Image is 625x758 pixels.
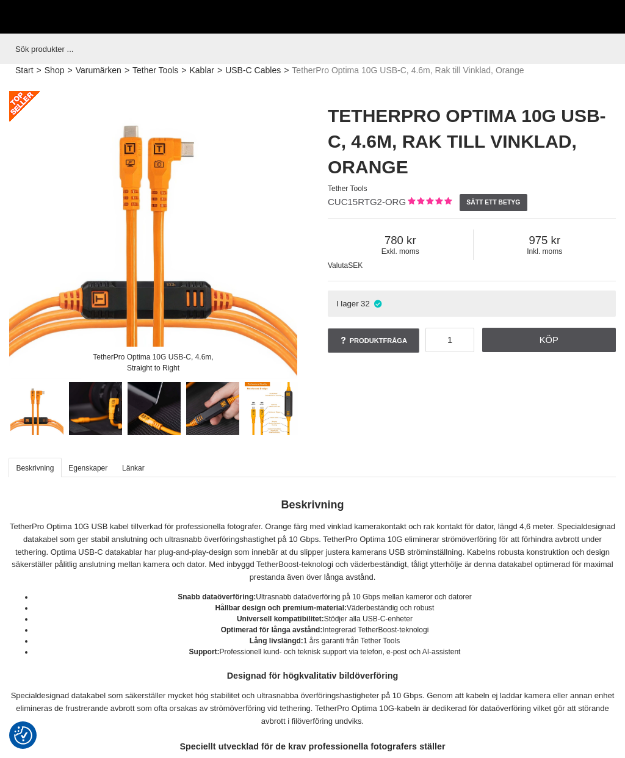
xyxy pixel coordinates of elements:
[37,64,42,77] span: >
[9,458,62,477] a: Beskrivning
[215,604,347,612] strong: Hållbar design och premium-material:
[328,234,473,247] span: 780
[328,184,367,193] span: Tether Tools
[460,194,527,211] a: Sätt ett betyg
[348,261,363,270] span: SEK
[336,299,359,308] span: I lager
[34,613,616,624] li: Stödjer alla USB-C-enheter
[373,299,383,308] i: I lager
[217,64,222,77] span: >
[328,197,406,207] span: CUC15RTG2-ORG
[328,103,616,180] h1: TetherPro Optima 10G USB-C, 4.6m, Rak till Vinklad, Orange
[34,624,616,635] li: Integrerad TetherBoost-teknologi
[115,458,152,477] a: Länkar
[328,261,348,270] span: Valuta
[181,64,186,77] span: >
[45,64,65,77] a: Shop
[9,497,616,513] h2: Beskrivning
[61,458,115,477] a: Egenskaper
[178,593,256,601] strong: Snabb dataöverföring:
[284,64,289,77] span: >
[221,626,323,634] strong: Optimerad för långa avstånd:
[225,64,281,77] a: USB-C Cables
[292,64,524,77] span: TetherPro Optima 10G USB-C, 4.6m, Rak till Vinklad, Orange
[34,635,616,646] li: 1 års garanti från Tether Tools
[9,34,610,64] input: Sök produkter ...
[14,724,32,746] button: Samtyckesinställningar
[34,602,616,613] li: Väderbeständig och robust
[15,64,34,77] a: Start
[474,234,616,247] span: 975
[128,382,181,436] img: Built specifically for high-quality image transfers
[250,637,303,645] strong: Lång livslängd:
[482,328,616,352] a: Köp
[76,64,121,77] a: Varumärken
[189,64,214,77] a: Kablar
[9,521,616,584] p: TetherPro Optima 10G USB kabel tillverkad för professionella fotografer. Orange färg med vinklad ...
[245,382,298,436] img: Long-Distance Tethering Reliability
[132,64,178,77] a: Tether Tools
[186,382,240,436] img: Built-in TetherBoost technology
[9,740,616,753] h4: Speciellt utvecklad för de krav professionella fotografers ställer
[34,646,616,657] li: Professionell kund- och teknisk support via telefon, e-post och AI-assistent
[9,690,616,727] p: Specialdesignad datakabel som säkerställer mycket hög stabilitet och ultrasnabba överföringshasti...
[474,247,616,256] span: Inkl. moms
[361,299,370,308] span: 32
[69,382,123,436] img: The right angle giving a good camera grip
[237,615,324,623] strong: Universell kompatibilitet:
[14,726,32,745] img: Revisit consent button
[328,328,419,353] a: Produktfråga
[34,591,616,602] li: Ultrasnabb dataöverföring på 10 Gbps mellan kameror och datorer
[10,382,64,436] img: TetherPro Optima 10G USB-C, 4.6m, Straight to Right
[81,347,225,379] div: TetherPro Optima 10G USB-C, 4.6m, Straight to Right
[9,670,616,682] h4: Designad för högkvalitativ bildöverföring
[328,247,473,256] span: Exkl. moms
[406,196,452,209] div: Kundbetyg: 5.00
[67,64,72,77] span: >
[189,648,220,656] strong: Support:
[125,64,129,77] span: >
